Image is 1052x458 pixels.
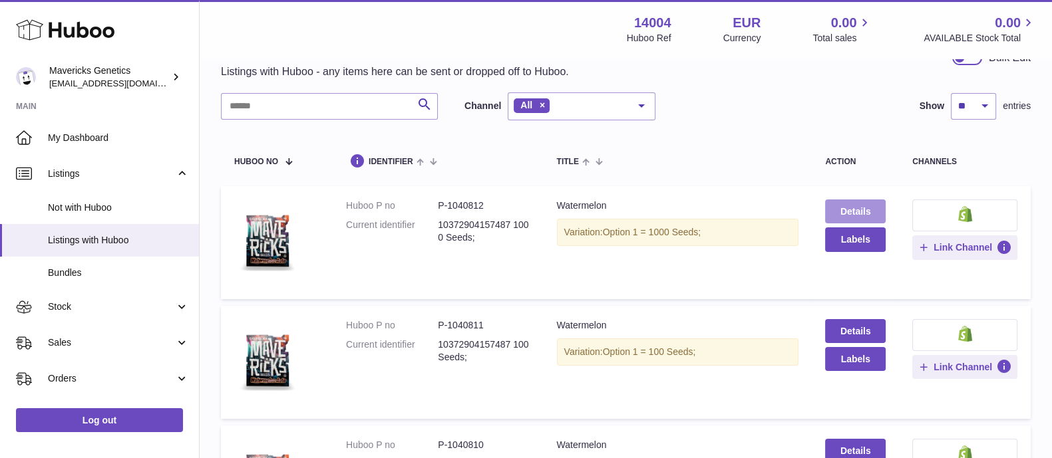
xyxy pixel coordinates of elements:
[934,241,992,253] span: Link Channel
[438,199,530,212] dd: P-1040812
[627,32,671,45] div: Huboo Ref
[557,158,579,166] span: title
[346,219,438,244] dt: Current identifier
[234,158,278,166] span: Huboo no
[912,235,1017,259] button: Link Channel
[49,64,169,90] div: Mavericks Genetics
[825,319,886,343] a: Details
[825,158,886,166] div: action
[221,64,569,79] p: Listings with Huboo - any items here can be sent or dropped off to Huboo.
[723,32,761,45] div: Currency
[825,199,886,223] a: Details
[920,100,944,112] label: Show
[346,338,438,364] dt: Current identifier
[557,439,799,451] div: Watermelon
[634,14,671,32] strong: 14004
[557,338,799,366] div: Variation:
[346,439,438,451] dt: Huboo P no
[234,199,301,283] img: Watermelon
[48,168,175,180] span: Listings
[520,100,532,110] span: All
[346,319,438,332] dt: Huboo P no
[438,439,530,451] dd: P-1040810
[825,347,886,371] button: Labels
[603,346,696,357] span: Option 1 = 100 Seeds;
[995,14,1021,32] span: 0.00
[812,32,872,45] span: Total sales
[346,199,438,212] dt: Huboo P no
[924,32,1036,45] span: AVAILABLE Stock Total
[48,201,189,214] span: Not with Huboo
[48,336,175,349] span: Sales
[16,408,183,432] a: Log out
[438,219,530,244] dd: 10372904157487 1000 Seeds;
[924,14,1036,45] a: 0.00 AVAILABLE Stock Total
[557,319,799,332] div: Watermelon
[1003,100,1031,112] span: entries
[234,319,301,402] img: Watermelon
[831,14,857,32] span: 0.00
[912,355,1017,379] button: Link Channel
[934,361,992,373] span: Link Channel
[603,227,701,237] span: Option 1 = 1000 Seeds;
[48,234,189,247] span: Listings with Huboo
[557,219,799,246] div: Variation:
[733,14,761,32] strong: EUR
[48,132,189,144] span: My Dashboard
[369,158,413,166] span: identifier
[958,326,972,342] img: shopify-small.png
[912,158,1017,166] div: channels
[438,319,530,332] dd: P-1040811
[557,199,799,212] div: Watermelon
[438,338,530,364] dd: 10372904157487 100 Seeds;
[825,227,886,251] button: Labels
[49,78,196,88] span: [EMAIL_ADDRESS][DOMAIN_NAME]
[464,100,501,112] label: Channel
[48,372,175,385] span: Orders
[48,267,189,279] span: Bundles
[48,300,175,313] span: Stock
[16,67,36,87] img: internalAdmin-14004@internal.huboo.com
[812,14,872,45] a: 0.00 Total sales
[958,206,972,222] img: shopify-small.png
